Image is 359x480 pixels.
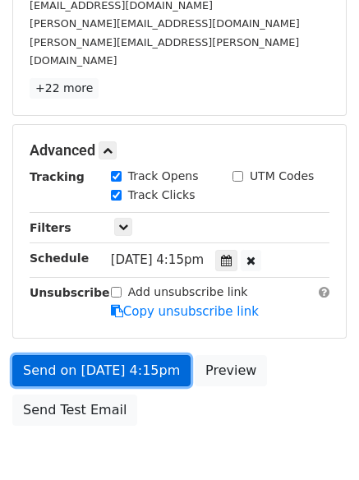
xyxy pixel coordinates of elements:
[30,286,110,299] strong: Unsubscribe
[277,401,359,480] iframe: Chat Widget
[30,141,329,159] h5: Advanced
[30,221,71,234] strong: Filters
[128,168,199,185] label: Track Opens
[30,78,99,99] a: +22 more
[12,395,137,426] a: Send Test Email
[12,355,191,386] a: Send on [DATE] 4:15pm
[195,355,267,386] a: Preview
[30,36,299,67] small: [PERSON_NAME][EMAIL_ADDRESS][PERSON_NAME][DOMAIN_NAME]
[30,252,89,265] strong: Schedule
[128,187,196,204] label: Track Clicks
[111,304,259,319] a: Copy unsubscribe link
[128,284,248,301] label: Add unsubscribe link
[111,252,204,267] span: [DATE] 4:15pm
[30,170,85,183] strong: Tracking
[30,17,300,30] small: [PERSON_NAME][EMAIL_ADDRESS][DOMAIN_NAME]
[250,168,314,185] label: UTM Codes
